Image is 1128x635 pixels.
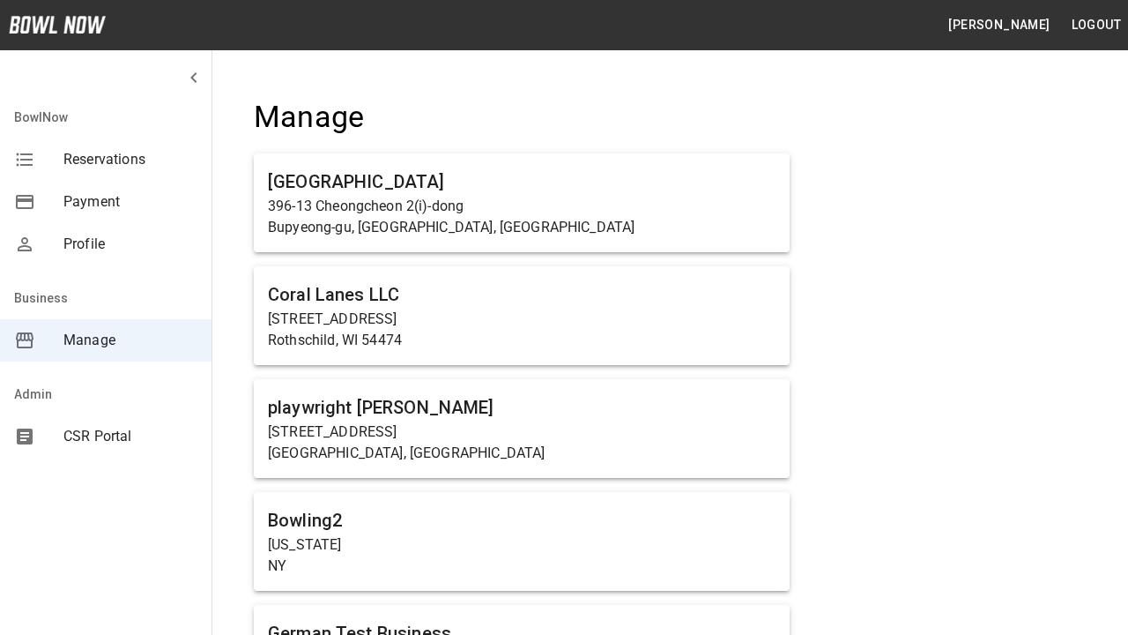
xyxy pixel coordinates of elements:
[268,422,775,443] p: [STREET_ADDRESS]
[268,393,775,422] h6: playwright [PERSON_NAME]
[268,534,775,556] p: [US_STATE]
[268,280,775,309] h6: Coral Lanes LLC
[268,330,775,351] p: Rothschild, WI 54474
[254,99,790,136] h4: Manage
[63,149,197,170] span: Reservations
[63,426,197,447] span: CSR Portal
[268,217,775,238] p: Bupyeong-gu, [GEOGRAPHIC_DATA], [GEOGRAPHIC_DATA]
[9,16,106,34] img: logo
[268,196,775,217] p: 396-13 Cheongcheon 2(i)-dong
[63,191,197,213] span: Payment
[268,556,775,577] p: NY
[268,309,775,330] p: [STREET_ADDRESS]
[268,506,775,534] h6: Bowling2
[268,443,775,464] p: [GEOGRAPHIC_DATA], [GEOGRAPHIC_DATA]
[63,234,197,255] span: Profile
[63,330,197,351] span: Manage
[941,9,1057,41] button: [PERSON_NAME]
[1065,9,1128,41] button: Logout
[268,168,775,196] h6: [GEOGRAPHIC_DATA]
